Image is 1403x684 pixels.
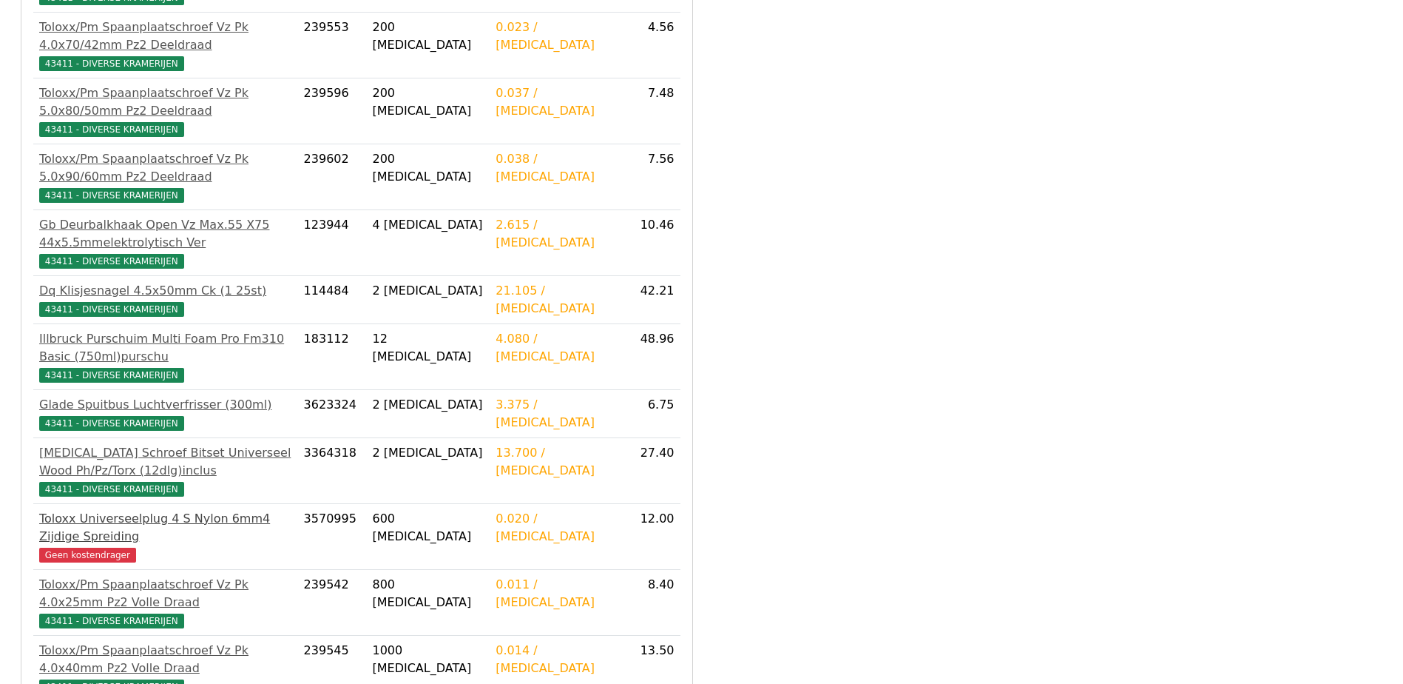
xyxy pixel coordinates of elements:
span: 43411 - DIVERSE KRAMERIJEN [39,254,184,269]
div: Toloxx/Pm Spaanplaatschroef Vz Pk 4.0x40mm Pz2 Volle Draad [39,642,292,677]
div: 0.023 / [MEDICAL_DATA] [496,19,615,54]
div: Glade Spuitbus Luchtverfrisser (300ml) [39,396,292,414]
span: 43411 - DIVERSE KRAMERIJEN [39,56,184,71]
div: 200 [MEDICAL_DATA] [372,19,484,54]
div: 0.020 / [MEDICAL_DATA] [496,510,615,546]
div: 4 [MEDICAL_DATA] [372,216,484,234]
a: Glade Spuitbus Luchtverfrisser (300ml)43411 - DIVERSE KRAMERIJEN [39,396,292,432]
div: [MEDICAL_DATA] Schroef Bitset Universeel Wood Ph/Pz/Torx (12dlg)inclus [39,444,292,480]
td: 7.56 [621,144,680,210]
td: 239596 [298,78,367,144]
div: 800 [MEDICAL_DATA] [372,576,484,611]
div: Toloxx/Pm Spaanplaatschroef Vz Pk 4.0x25mm Pz2 Volle Draad [39,576,292,611]
td: 42.21 [621,276,680,324]
a: [MEDICAL_DATA] Schroef Bitset Universeel Wood Ph/Pz/Torx (12dlg)inclus43411 - DIVERSE KRAMERIJEN [39,444,292,497]
div: Toloxx/Pm Spaanplaatschroef Vz Pk 4.0x70/42mm Pz2 Deeldraad [39,19,292,54]
td: 8.40 [621,570,680,636]
span: 43411 - DIVERSE KRAMERIJEN [39,614,184,628]
a: Illbruck Purschuim Multi Foam Pro Fm310 Basic (750ml)purschu43411 - DIVERSE KRAMERIJEN [39,330,292,383]
a: Toloxx/Pm Spaanplaatschroef Vz Pk 4.0x70/42mm Pz2 Deeldraad43411 - DIVERSE KRAMERIJEN [39,19,292,72]
td: 239553 [298,13,367,78]
div: 200 [MEDICAL_DATA] [372,150,484,186]
td: 4.56 [621,13,680,78]
td: 27.40 [621,438,680,504]
div: 2 [MEDICAL_DATA] [372,444,484,462]
div: 600 [MEDICAL_DATA] [372,510,484,546]
a: Gb Deurbalkhaak Open Vz Max.55 X75 44x5.5mmelektrolytisch Ver43411 - DIVERSE KRAMERIJEN [39,216,292,269]
div: Toloxx/Pm Spaanplaatschroef Vz Pk 5.0x90/60mm Pz2 Deeldraad [39,150,292,186]
div: 2 [MEDICAL_DATA] [372,282,484,300]
td: 48.96 [621,324,680,390]
td: 123944 [298,210,367,276]
td: 6.75 [621,390,680,438]
td: 183112 [298,324,367,390]
td: 239542 [298,570,367,636]
div: Toloxx/Pm Spaanplaatschroef Vz Pk 5.0x80/50mm Pz2 Deeldraad [39,84,292,120]
span: 43411 - DIVERSE KRAMERIJEN [39,122,184,137]
a: Toloxx/Pm Spaanplaatschroef Vz Pk 5.0x90/60mm Pz2 Deeldraad43411 - DIVERSE KRAMERIJEN [39,150,292,204]
div: 0.014 / [MEDICAL_DATA] [496,642,615,677]
a: Toloxx/Pm Spaanplaatschroef Vz Pk 5.0x80/50mm Pz2 Deeldraad43411 - DIVERSE KRAMERIJEN [39,84,292,138]
div: Illbruck Purschuim Multi Foam Pro Fm310 Basic (750ml)purschu [39,330,292,366]
a: Dq Klisjesnagel 4.5x50mm Ck (1 25st)43411 - DIVERSE KRAMERIJEN [39,282,292,318]
span: 43411 - DIVERSE KRAMERIJEN [39,416,184,431]
div: Toloxx Universeelplug 4 S Nylon 6mm4 Zijdige Spreiding [39,510,292,546]
span: Geen kostendrager [39,548,136,563]
div: 200 [MEDICAL_DATA] [372,84,484,120]
div: Gb Deurbalkhaak Open Vz Max.55 X75 44x5.5mmelektrolytisch Ver [39,216,292,252]
a: Toloxx Universeelplug 4 S Nylon 6mm4 Zijdige SpreidingGeen kostendrager [39,510,292,563]
div: 2.615 / [MEDICAL_DATA] [496,216,615,252]
a: Toloxx/Pm Spaanplaatschroef Vz Pk 4.0x25mm Pz2 Volle Draad43411 - DIVERSE KRAMERIJEN [39,576,292,629]
td: 114484 [298,276,367,324]
span: 43411 - DIVERSE KRAMERIJEN [39,368,184,383]
div: 13.700 / [MEDICAL_DATA] [496,444,615,480]
div: 0.011 / [MEDICAL_DATA] [496,576,615,611]
div: 21.105 / [MEDICAL_DATA] [496,282,615,318]
span: 43411 - DIVERSE KRAMERIJEN [39,482,184,497]
td: 3623324 [298,390,367,438]
div: Dq Klisjesnagel 4.5x50mm Ck (1 25st) [39,282,292,300]
div: 2 [MEDICAL_DATA] [372,396,484,414]
div: 1000 [MEDICAL_DATA] [372,642,484,677]
span: 43411 - DIVERSE KRAMERIJEN [39,302,184,317]
td: 3364318 [298,438,367,504]
div: 4.080 / [MEDICAL_DATA] [496,330,615,366]
div: 12 [MEDICAL_DATA] [372,330,484,366]
span: 43411 - DIVERSE KRAMERIJEN [39,188,184,203]
td: 239602 [298,144,367,210]
div: 0.037 / [MEDICAL_DATA] [496,84,615,120]
div: 0.038 / [MEDICAL_DATA] [496,150,615,186]
td: 12.00 [621,504,680,570]
td: 3570995 [298,504,367,570]
td: 10.46 [621,210,680,276]
td: 7.48 [621,78,680,144]
div: 3.375 / [MEDICAL_DATA] [496,396,615,432]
